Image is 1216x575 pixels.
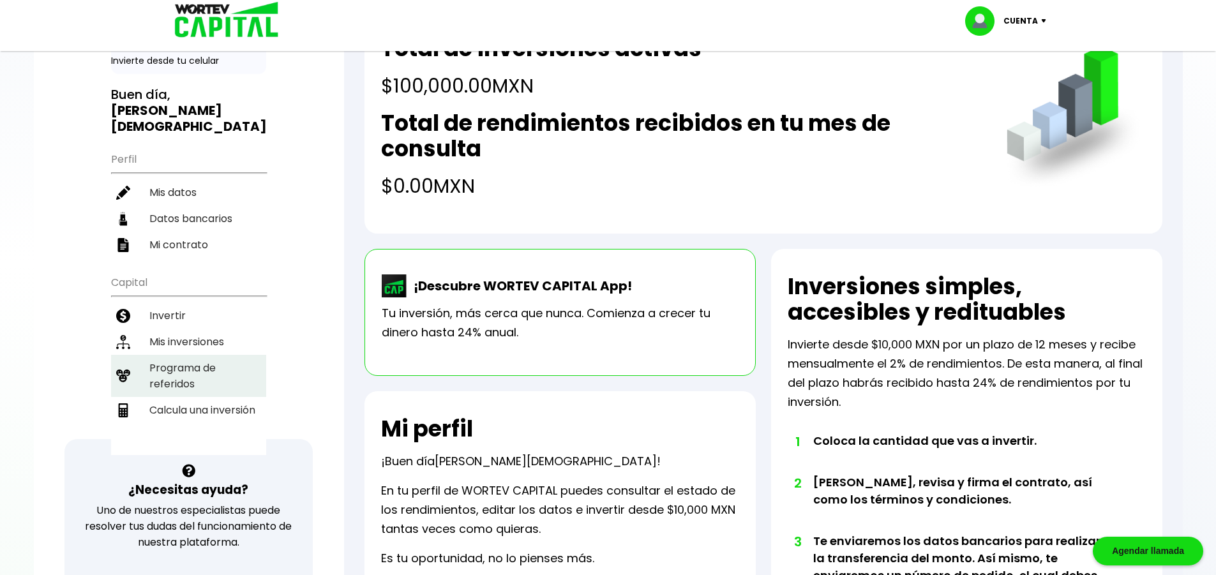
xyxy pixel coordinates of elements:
[116,186,130,200] img: editar-icon.952d3147.svg
[111,329,266,355] a: Mis inversiones
[111,54,266,68] p: Invierte desde tu celular
[381,110,980,161] h2: Total de rendimientos recibidos en tu mes de consulta
[116,369,130,383] img: recomiendanos-icon.9b8e9327.svg
[111,268,266,455] ul: Capital
[381,416,473,442] h2: Mi perfil
[381,481,739,539] p: En tu perfil de WORTEV CAPITAL puedes consultar el estado de los rendimientos, editar los datos e...
[794,474,800,493] span: 2
[813,474,1110,532] li: [PERSON_NAME], revisa y firma el contrato, así como los términos y condiciones.
[111,205,266,232] a: Datos bancarios
[813,432,1110,474] li: Coloca la cantidad que vas a invertir.
[382,274,407,297] img: wortev-capital-app-icon
[81,502,296,550] p: Uno de nuestros especialistas puede resolver tus dudas del funcionamiento de nuestra plataforma.
[128,481,248,499] h3: ¿Necesitas ayuda?
[116,403,130,417] img: calculadora-icon.17d418c4.svg
[381,549,594,568] p: Es tu oportunidad, no lo pienses más.
[1038,19,1055,23] img: icon-down
[116,212,130,226] img: datos-icon.10cf9172.svg
[111,179,266,205] a: Mis datos
[788,274,1146,325] h2: Inversiones simples, accesibles y redituables
[382,304,739,342] p: Tu inversión, más cerca que nunca. Comienza a crecer tu dinero hasta 24% anual.
[116,238,130,252] img: contrato-icon.f2db500c.svg
[435,453,657,469] span: [PERSON_NAME][DEMOGRAPHIC_DATA]
[111,397,266,423] a: Calcula una inversión
[111,302,266,329] a: Invertir
[111,355,266,397] a: Programa de referidos
[381,36,702,61] h2: Total de inversiones activas
[116,335,130,349] img: inversiones-icon.6695dc30.svg
[788,335,1146,412] p: Invierte desde $10,000 MXN por un plazo de 12 meses y recibe mensualmente el 2% de rendimientos. ...
[1003,11,1038,31] p: Cuenta
[1001,46,1146,191] img: grafica.516fef24.png
[111,232,266,258] a: Mi contrato
[111,101,267,135] b: [PERSON_NAME][DEMOGRAPHIC_DATA]
[116,309,130,323] img: invertir-icon.b3b967d7.svg
[794,532,800,551] span: 3
[381,452,661,471] p: ¡Buen día !
[965,6,1003,36] img: profile-image
[111,145,266,258] ul: Perfil
[407,276,632,295] p: ¡Descubre WORTEV CAPITAL App!
[794,432,800,451] span: 1
[381,172,980,200] h4: $0.00 MXN
[381,71,702,100] h4: $100,000.00 MXN
[111,87,266,135] h3: Buen día,
[1093,537,1203,565] div: Agendar llamada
